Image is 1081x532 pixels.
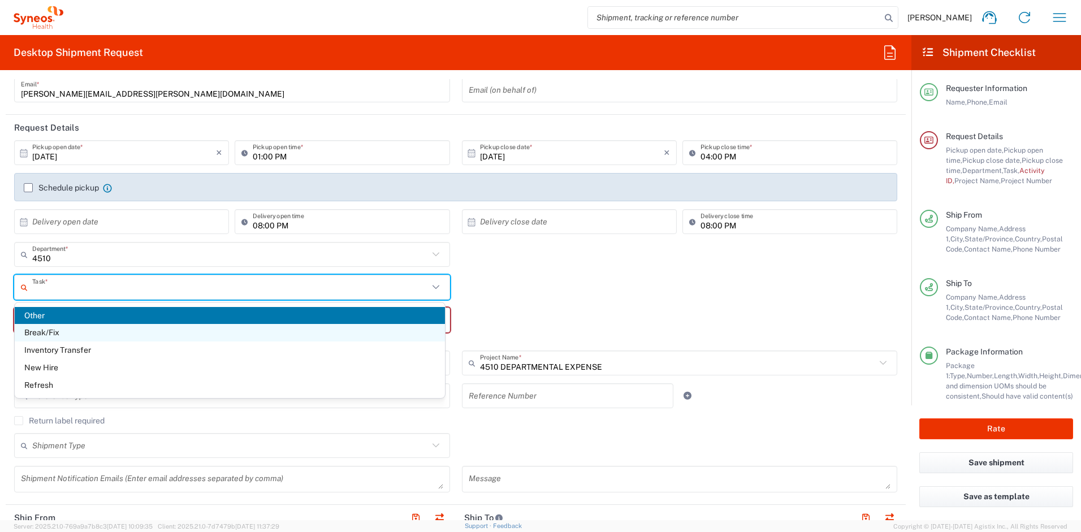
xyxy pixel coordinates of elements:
[14,512,55,524] h2: Ship From
[965,235,1015,243] span: State/Province,
[919,452,1073,473] button: Save shipment
[964,245,1013,253] span: Contact Name,
[1001,176,1052,185] span: Project Number
[950,303,965,312] span: City,
[893,521,1067,531] span: Copyright © [DATE]-[DATE] Agistix Inc., All Rights Reserved
[946,84,1027,93] span: Requester Information
[919,486,1073,507] button: Save as template
[946,146,1004,154] span: Pickup open date,
[1013,245,1061,253] span: Phone Number
[158,523,279,530] span: Client: 2025.21.0-7d7479b
[15,341,445,359] span: Inventory Transfer
[962,156,1022,165] span: Pickup close date,
[946,224,999,233] span: Company Name,
[14,46,143,59] h2: Desktop Shipment Request
[1003,166,1019,175] span: Task,
[950,235,965,243] span: City,
[962,166,1003,175] span: Department,
[954,176,1001,185] span: Project Name,
[989,98,1008,106] span: Email
[14,523,153,530] span: Server: 2025.21.0-769a9a7b8c3
[680,388,695,404] a: Add Reference
[216,144,222,162] i: ×
[1015,235,1042,243] span: Country,
[15,377,445,394] span: Refresh
[15,324,445,341] span: Break/Fix
[14,122,79,133] h2: Request Details
[946,293,999,301] span: Company Name,
[965,303,1015,312] span: State/Province,
[964,313,1013,322] span: Contact Name,
[588,7,881,28] input: Shipment, tracking or reference number
[464,512,503,524] h2: Ship To
[967,98,989,106] span: Phone,
[946,361,975,380] span: Package 1:
[907,12,972,23] span: [PERSON_NAME]
[994,371,1018,380] span: Length,
[919,418,1073,439] button: Rate
[465,522,493,529] a: Support
[967,371,994,380] span: Number,
[946,132,1003,141] span: Request Details
[15,307,445,325] span: Other
[14,416,105,425] label: Return label required
[946,279,972,288] span: Ship To
[946,347,1023,356] span: Package Information
[493,522,522,529] a: Feedback
[1015,303,1042,312] span: Country,
[981,392,1073,400] span: Should have valid content(s)
[235,523,279,530] span: [DATE] 11:37:29
[922,46,1036,59] h2: Shipment Checklist
[1013,313,1061,322] span: Phone Number
[664,144,670,162] i: ×
[946,210,982,219] span: Ship From
[1039,371,1063,380] span: Height,
[946,98,967,106] span: Name,
[950,371,967,380] span: Type,
[1018,371,1039,380] span: Width,
[15,359,445,377] span: New Hire
[107,523,153,530] span: [DATE] 10:09:35
[24,183,99,192] label: Schedule pickup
